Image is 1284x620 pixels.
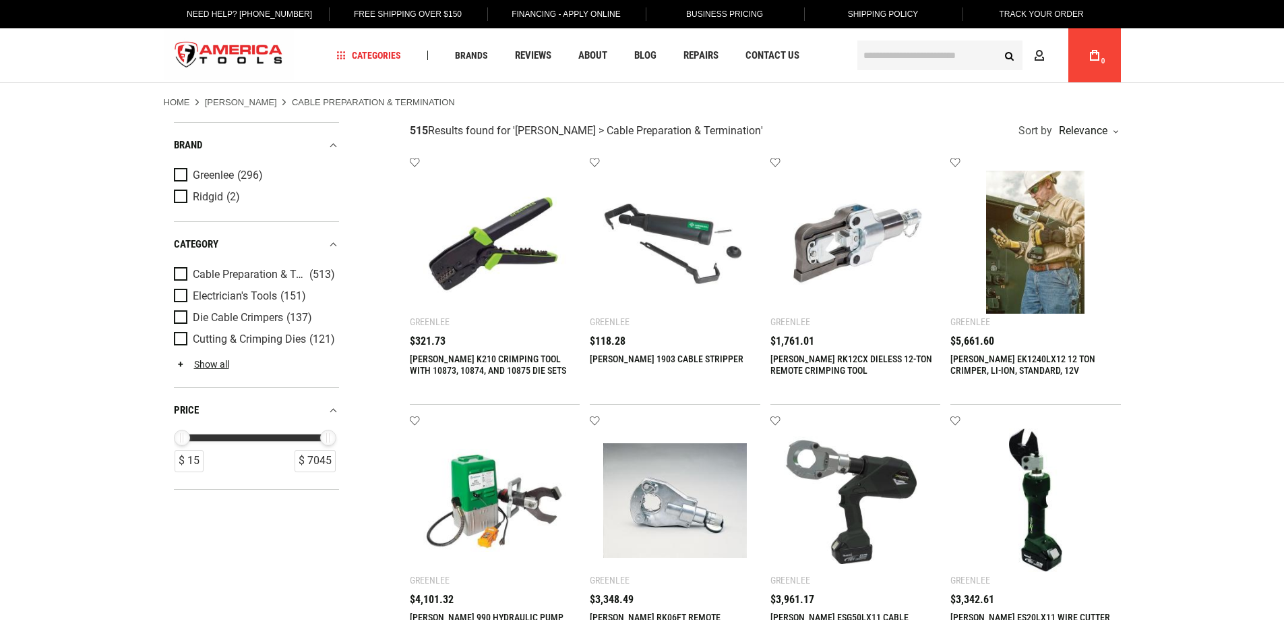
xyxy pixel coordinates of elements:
span: (296) [237,170,263,181]
img: GREENLEE RK06FT REMOTE POWERED QUAD-POINT CRIMPING TOOL, FLIP-TOP HEAD DIELESS [603,428,747,572]
span: Electrician's Tools [193,290,277,302]
a: Brands [449,47,494,65]
span: $1,761.01 [770,336,814,347]
img: GREENLEE EK1240LX12 12 TON CRIMPER, LI-ION, STANDARD, 12V [964,171,1107,314]
span: $3,342.61 [950,594,994,605]
strong: 515 [410,124,428,137]
img: GREENLEE 1903 CABLE STRIPPER [603,171,747,314]
a: [PERSON_NAME] 1903 CABLE STRIPPER [590,354,743,364]
div: Greenlee [770,575,810,586]
div: Results found for ' ' [410,124,763,138]
div: Greenlee [410,575,450,586]
span: Sort by [1018,125,1052,136]
span: Greenlee [193,169,234,181]
div: $ 15 [175,450,204,472]
a: Greenlee (296) [174,168,336,183]
a: Repairs [677,47,725,65]
img: GREENLEE K210 CRIMPING TOOL WITH 10873, 10874, AND 10875 DIE SETS [423,171,567,314]
div: Relevance [1056,125,1118,136]
span: (121) [309,334,335,345]
a: Reviews [509,47,557,65]
span: [PERSON_NAME] > Cable Preparation & Termination [515,124,761,137]
a: Show all [174,359,229,370]
div: Greenlee [590,316,630,327]
span: 0 [1101,57,1105,65]
img: GREENLEE 990 HYDRAULIC PUMP (990) [423,428,567,572]
div: Greenlee [770,316,810,327]
span: Categories [336,51,401,60]
span: (2) [226,192,240,203]
img: GREENLEE RK12CX DIELESS 12-TON REMOTE CRIMPING TOOL [784,171,927,314]
span: $3,961.17 [770,594,814,605]
span: Die Cable Crimpers [193,312,283,324]
span: Cable Preparation & Termination [193,269,306,281]
span: Blog [634,51,656,61]
span: (151) [280,291,306,302]
a: store logo [164,30,295,81]
strong: Cable Preparation & Termination [292,97,455,107]
span: About [578,51,607,61]
div: Product Filters [174,122,339,490]
a: 0 [1082,28,1107,82]
span: Repairs [683,51,719,61]
span: (513) [309,269,335,281]
button: Search [997,43,1022,68]
div: price [174,401,339,420]
span: $4,101.32 [410,594,454,605]
span: $3,348.49 [590,594,634,605]
span: $118.28 [590,336,625,347]
div: Greenlee [950,575,990,586]
a: About [572,47,613,65]
span: Contact Us [745,51,799,61]
a: Contact Us [739,47,805,65]
span: Shipping Policy [848,9,919,19]
a: [PERSON_NAME] RK12CX DIELESS 12-TON REMOTE CRIMPING TOOL [770,354,932,376]
div: category [174,235,339,254]
a: [PERSON_NAME] [205,96,277,109]
div: Greenlee [950,316,990,327]
span: $5,661.60 [950,336,994,347]
a: Electrician's Tools (151) [174,289,336,304]
a: Categories [330,47,407,65]
a: Die Cable Crimpers (137) [174,310,336,325]
span: Reviews [515,51,551,61]
a: Cable Preparation & Termination (513) [174,267,336,282]
span: (137) [286,312,312,324]
span: Cutting & Crimping Dies [193,333,306,345]
a: Cutting & Crimping Dies (121) [174,332,336,347]
a: Blog [628,47,663,65]
a: Home [164,96,190,109]
div: Greenlee [590,575,630,586]
span: Brands [455,51,488,60]
div: Greenlee [410,316,450,327]
a: [PERSON_NAME] EK1240LX12 12 TON CRIMPER, LI-ION, STANDARD, 12V [950,354,1095,376]
span: Ridgid [193,191,223,203]
span: $321.73 [410,336,446,347]
img: America Tools [164,30,295,81]
img: GREENLEE ES20LX11 WIRE CUTTER 20MM, LI-ION, STANDARD, 120V [964,428,1107,572]
img: GREENLEE ESG50LX11 CABLE CUTTER 50MM, LI-ION, STANDARD, 120V FOR LINEMEN [784,428,927,572]
div: $ 7045 [295,450,336,472]
a: [PERSON_NAME] K210 CRIMPING TOOL WITH 10873, 10874, AND 10875 DIE SETS [410,354,566,376]
a: Ridgid (2) [174,190,336,204]
div: Brand [174,136,339,154]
